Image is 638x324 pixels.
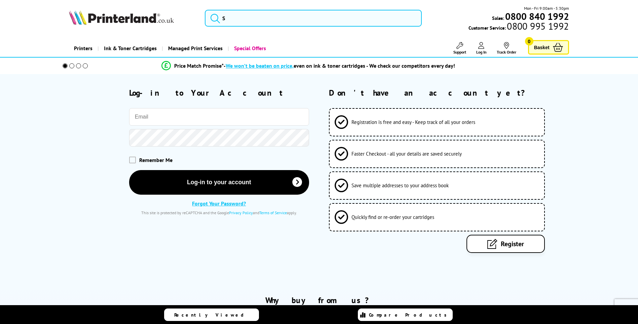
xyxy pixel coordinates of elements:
span: 0800 995 1992 [506,23,569,29]
div: - even on ink & toner cartridges - We check our competitors every day! [224,62,455,69]
a: Basket 0 [528,40,569,55]
a: Ink & Toner Cartridges [98,40,162,57]
span: Ink & Toner Cartridges [104,40,157,57]
input: Email [129,108,309,126]
img: Printerland Logo [69,10,174,25]
h2: Don't have an account yet? [329,88,569,98]
div: This site is protected by reCAPTCHA and the Google and apply. [129,210,309,215]
span: Save multiple addresses to your address book [351,182,449,189]
li: modal_Promise [53,60,564,72]
h2: Why buy from us? [69,295,569,305]
a: Log In [476,42,487,55]
span: Compare Products [369,312,450,318]
a: Printers [69,40,98,57]
span: Price Match Promise* [174,62,224,69]
span: Log In [476,50,487,55]
a: Track Order [497,42,516,55]
span: Registration is free and easy - Keep track of all your orders [351,119,475,125]
span: Remember Me [139,157,173,163]
h2: Log-in to Your Account [129,88,309,98]
a: Terms of Service [259,210,287,215]
a: 0800 840 1992 [504,13,569,20]
a: Privacy Policy [229,210,253,215]
button: Log-in to your account [129,170,309,195]
span: Basket [534,43,550,52]
input: S [205,10,422,27]
span: Sales: [492,15,504,21]
span: Recently Viewed [174,312,251,318]
a: Register [466,235,545,253]
a: Special Offers [228,40,271,57]
a: Managed Print Services [162,40,228,57]
a: Support [453,42,466,55]
span: Register [501,239,524,248]
a: Recently Viewed [164,309,259,321]
span: We won’t be beaten on price, [226,62,294,69]
span: 0 [525,37,533,45]
span: Support [453,50,466,55]
a: Printerland Logo [69,10,196,26]
b: 0800 840 1992 [505,10,569,23]
span: Faster Checkout - all your details are saved securely [351,151,462,157]
a: Forgot Your Password? [192,200,246,207]
span: Customer Service: [468,23,569,31]
a: Compare Products [358,309,453,321]
span: Mon - Fri 9:00am - 5:30pm [524,5,569,11]
span: Quickly find or re-order your cartridges [351,214,434,220]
